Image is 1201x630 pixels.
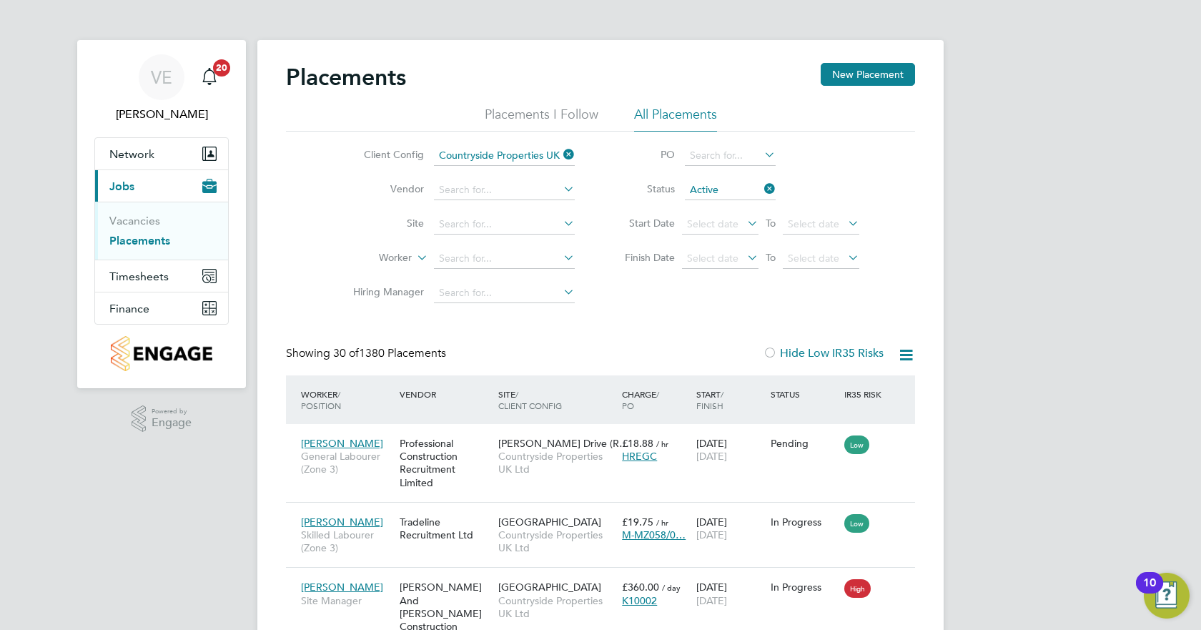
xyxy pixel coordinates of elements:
span: 20 [213,59,230,77]
label: Finish Date [611,251,675,264]
input: Search for... [434,180,575,200]
li: Placements I Follow [485,106,598,132]
span: [PERSON_NAME] [301,581,383,594]
label: Hide Low IR35 Risks [763,346,884,360]
span: [GEOGRAPHIC_DATA] [498,516,601,528]
span: £360.00 [622,581,659,594]
span: Finance [109,302,149,315]
a: 20 [195,54,224,100]
img: countryside-properties-logo-retina.png [111,336,212,371]
div: 10 [1143,583,1156,601]
span: Timesheets [109,270,169,283]
span: Skilled Labourer (Zone 3) [301,528,392,554]
span: [PERSON_NAME] [301,437,383,450]
div: Pending [771,437,838,450]
span: [DATE] [696,450,727,463]
div: Professional Construction Recruitment Limited [396,430,495,496]
span: / hr [656,517,668,528]
div: [DATE] [693,430,767,470]
div: In Progress [771,516,838,528]
a: [PERSON_NAME]General Labourer (Zone 3)Professional Construction Recruitment Limited[PERSON_NAME] ... [297,429,915,441]
button: Open Resource Center, 10 new notifications [1144,573,1190,619]
span: Low [844,514,869,533]
div: IR35 Risk [841,381,890,407]
input: Search for... [434,249,575,269]
label: Client Config [342,148,424,161]
span: [GEOGRAPHIC_DATA] [498,581,601,594]
div: Showing [286,346,449,361]
span: [DATE] [696,528,727,541]
div: Tradeline Recruitment Ltd [396,508,495,548]
div: Start [693,381,767,418]
label: PO [611,148,675,161]
div: Jobs [95,202,228,260]
a: Vacancies [109,214,160,227]
a: Placements [109,234,170,247]
span: Jobs [109,179,134,193]
button: Finance [95,292,228,324]
label: Start Date [611,217,675,230]
span: To [761,214,780,232]
span: Countryside Properties UK Ltd [498,594,615,620]
a: VE[PERSON_NAME] [94,54,229,123]
span: Select date [687,217,738,230]
span: VE [151,68,172,87]
span: / day [662,582,681,593]
div: [DATE] [693,574,767,614]
span: / hr [656,438,668,449]
button: Timesheets [95,260,228,292]
div: Charge [618,381,693,418]
span: Countryside Properties UK Ltd [498,528,615,554]
span: £18.88 [622,437,653,450]
span: [PERSON_NAME] Drive (R… [498,437,629,450]
span: Vithusha Easwaran [94,106,229,123]
input: Select one [685,180,776,200]
span: High [844,579,871,598]
span: 30 of [333,346,359,360]
span: Low [844,435,869,454]
label: Status [611,182,675,195]
nav: Main navigation [77,40,246,388]
span: Select date [788,217,839,230]
span: K10002 [622,594,657,607]
a: [PERSON_NAME]Site Manager[PERSON_NAME] And [PERSON_NAME] Construction Limited[GEOGRAPHIC_DATA]Cou... [297,573,915,585]
a: Go to home page [94,336,229,371]
span: Network [109,147,154,161]
span: 1380 Placements [333,346,446,360]
div: In Progress [771,581,838,594]
span: / Position [301,388,341,411]
button: Network [95,138,228,169]
div: Site [495,381,618,418]
span: Select date [687,252,738,265]
a: [PERSON_NAME]Skilled Labourer (Zone 3)Tradeline Recruitment Ltd[GEOGRAPHIC_DATA]Countryside Prope... [297,508,915,520]
h2: Placements [286,63,406,92]
input: Search for... [434,146,575,166]
span: Countryside Properties UK Ltd [498,450,615,476]
span: / PO [622,388,659,411]
span: Engage [152,417,192,429]
span: Site Manager [301,594,392,607]
span: [PERSON_NAME] [301,516,383,528]
li: All Placements [634,106,717,132]
div: Worker [297,381,396,418]
span: [DATE] [696,594,727,607]
span: M-MZ058/0… [622,528,686,541]
button: New Placement [821,63,915,86]
button: Jobs [95,170,228,202]
label: Hiring Manager [342,285,424,298]
label: Site [342,217,424,230]
span: £19.75 [622,516,653,528]
span: To [761,248,780,267]
input: Search for... [685,146,776,166]
span: / Finish [696,388,723,411]
div: Status [767,381,841,407]
label: Vendor [342,182,424,195]
label: Worker [330,251,412,265]
span: Powered by [152,405,192,418]
span: Select date [788,252,839,265]
span: HREGC [622,450,657,463]
span: General Labourer (Zone 3) [301,450,392,476]
div: [DATE] [693,508,767,548]
a: Powered byEngage [132,405,192,433]
div: Vendor [396,381,495,407]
